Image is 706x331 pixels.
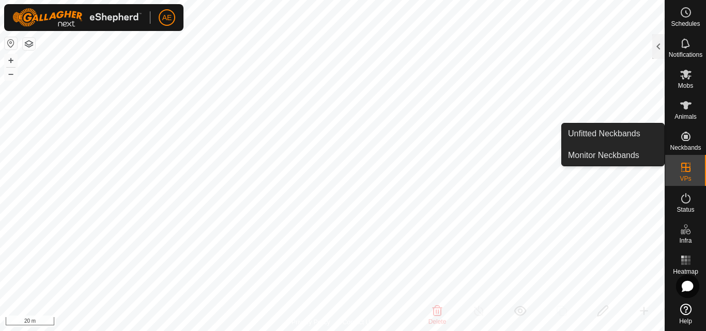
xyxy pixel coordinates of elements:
[162,12,172,23] span: AE
[12,8,142,27] img: Gallagher Logo
[562,123,664,144] a: Unfitted Neckbands
[679,318,692,324] span: Help
[5,68,17,80] button: –
[670,145,701,151] span: Neckbands
[291,318,330,327] a: Privacy Policy
[680,176,691,182] span: VPs
[665,300,706,328] a: Help
[677,207,694,213] span: Status
[669,52,702,58] span: Notifications
[671,21,700,27] span: Schedules
[562,145,664,166] a: Monitor Neckbands
[673,269,698,275] span: Heatmap
[5,54,17,67] button: +
[674,114,697,120] span: Animals
[5,37,17,50] button: Reset Map
[678,83,693,89] span: Mobs
[23,38,35,50] button: Map Layers
[568,149,639,162] span: Monitor Neckbands
[679,238,692,244] span: Infra
[568,128,640,140] span: Unfitted Neckbands
[343,318,373,327] a: Contact Us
